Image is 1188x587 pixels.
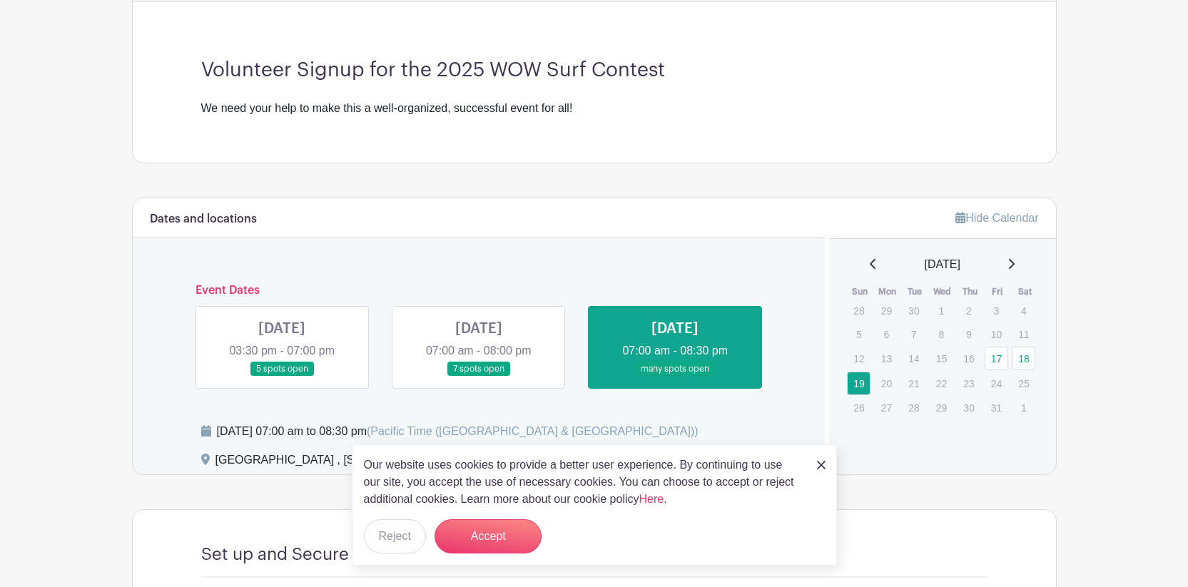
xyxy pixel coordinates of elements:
p: 7 [902,323,925,345]
th: Wed [929,285,957,299]
p: 8 [930,323,953,345]
button: Reject [364,519,426,553]
p: 13 [875,347,898,369]
span: [DATE] [925,256,960,273]
span: (Pacific Time ([GEOGRAPHIC_DATA] & [GEOGRAPHIC_DATA])) [367,425,699,437]
p: 1 [930,300,953,322]
a: 17 [985,347,1008,370]
h3: Volunteer Signup for the 2025 WOW Surf Contest [201,58,988,83]
h4: Set up and Secure Surfboard Display [201,544,496,565]
p: 22 [930,372,953,394]
p: Our website uses cookies to provide a better user experience. By continuing to use our site, you ... [364,456,802,508]
p: 25 [1012,372,1035,394]
p: 5 [847,323,870,345]
p: 4 [1012,300,1035,322]
p: 21 [902,372,925,394]
th: Sat [1011,285,1039,299]
p: 16 [957,347,980,369]
p: 9 [957,323,980,345]
th: Sun [846,285,874,299]
p: 12 [847,347,870,369]
p: 24 [985,372,1008,394]
div: We need your help to make this a well-organized, successful event for all! [201,100,988,117]
div: [GEOGRAPHIC_DATA] , [STREET_ADDRESS] [215,451,457,474]
p: 1 [1012,397,1035,419]
p: 14 [902,347,925,369]
p: 28 [847,300,870,322]
p: 3 [985,300,1008,322]
h6: Dates and locations [150,213,257,226]
p: 10 [985,323,1008,345]
p: 26 [847,397,870,419]
p: 6 [875,323,898,345]
p: 23 [957,372,980,394]
p: 27 [875,397,898,419]
p: 15 [930,347,953,369]
p: 29 [930,397,953,419]
th: Thu [956,285,984,299]
th: Tue [901,285,929,299]
button: Accept [435,519,542,553]
div: [DATE] 07:00 am to 08:30 pm [217,423,699,440]
a: 18 [1012,347,1035,370]
th: Mon [874,285,902,299]
p: 11 [1012,323,1035,345]
p: 20 [875,372,898,394]
a: Here [639,493,664,505]
p: 2 [957,300,980,322]
p: 30 [957,397,980,419]
p: 31 [985,397,1008,419]
h6: Event Dates [184,284,774,297]
p: 30 [902,300,925,322]
p: 29 [875,300,898,322]
th: Fri [984,285,1012,299]
p: 28 [902,397,925,419]
a: Hide Calendar [955,212,1038,224]
a: 19 [847,372,870,395]
img: close_button-5f87c8562297e5c2d7936805f587ecaba9071eb48480494691a3f1689db116b3.svg [817,461,826,469]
